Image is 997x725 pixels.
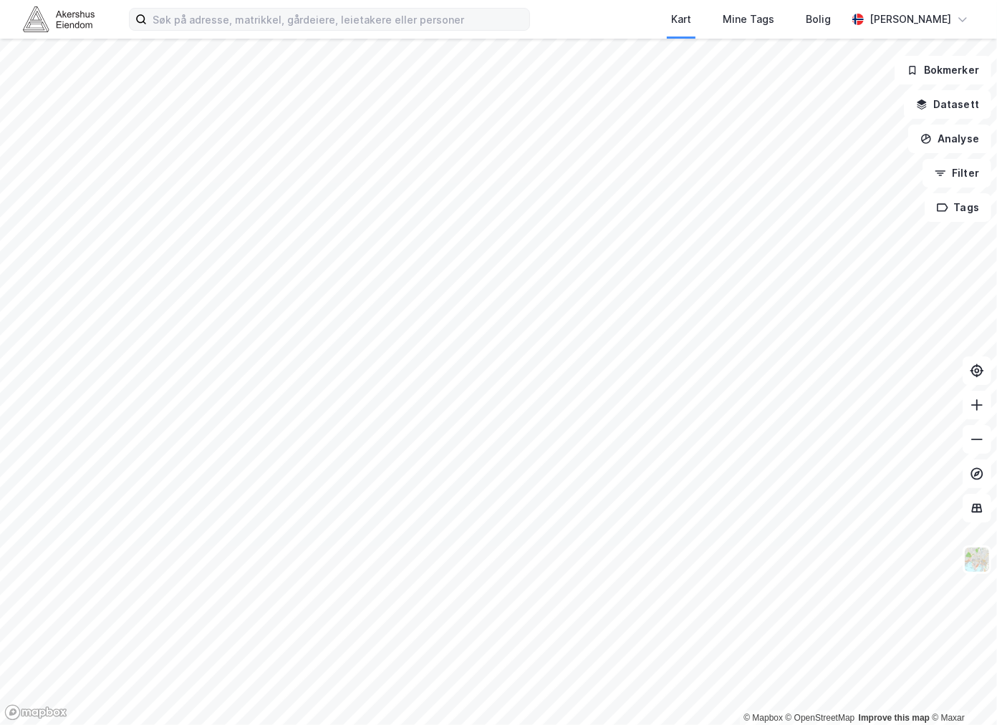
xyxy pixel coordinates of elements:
div: Bolig [806,11,831,28]
a: OpenStreetMap [786,713,855,723]
iframe: Chat Widget [925,656,997,725]
a: Mapbox [743,713,783,723]
img: akershus-eiendom-logo.9091f326c980b4bce74ccdd9f866810c.svg [23,6,95,31]
button: Tags [925,193,991,222]
button: Analyse [908,125,991,153]
a: Mapbox homepage [4,704,67,721]
button: Datasett [904,90,991,119]
img: Z [963,546,991,573]
div: Kontrollprogram for chat [925,656,997,725]
input: Søk på adresse, matrikkel, gårdeiere, leietakere eller personer [147,9,529,30]
button: Filter [923,159,991,188]
div: [PERSON_NAME] [870,11,951,28]
div: Mine Tags [723,11,774,28]
a: Improve this map [859,713,930,723]
div: Kart [671,11,691,28]
button: Bokmerker [895,56,991,84]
